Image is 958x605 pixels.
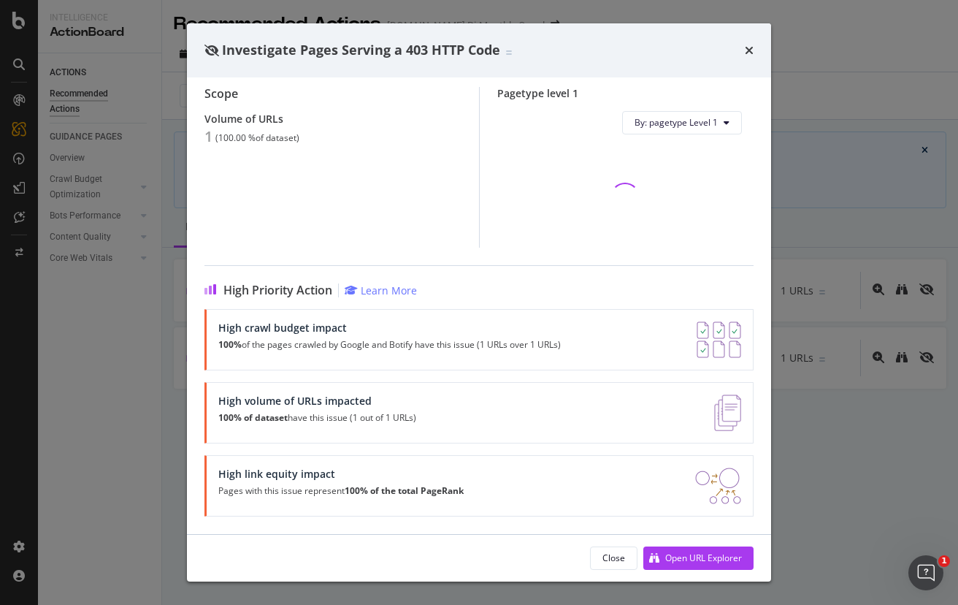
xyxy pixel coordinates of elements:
[218,413,416,423] p: have this issue (1 out of 1 URLs)
[345,484,464,497] strong: 100% of the total PageRank
[218,411,288,424] strong: 100% of dataset
[602,552,625,564] div: Close
[218,321,561,334] div: High crawl budget impact
[204,113,461,125] div: Volume of URLs
[223,284,332,297] span: High Priority Action
[345,284,417,297] a: Learn More
[506,50,512,55] img: Equal
[665,552,742,564] div: Open URL Explorer
[204,87,461,101] div: Scope
[497,87,754,99] div: Pagetype level 1
[204,45,219,56] div: eye-slash
[714,395,741,431] img: e5DMFwAAAABJRU5ErkJggg==
[938,555,950,567] span: 1
[204,128,212,145] div: 1
[215,133,299,143] div: ( 100.00 % of dataset )
[695,468,741,504] img: DDxVyA23.png
[218,468,464,480] div: High link equity impact
[697,321,741,358] img: AY0oso9MOvYAAAAASUVORK5CYII=
[187,23,771,582] div: modal
[218,340,561,350] p: of the pages crawled by Google and Botify have this issue (1 URLs over 1 URLs)
[635,116,718,129] span: By: pagetype Level 1
[218,338,242,351] strong: 100%
[622,111,742,134] button: By: pagetype Level 1
[908,555,943,590] iframe: Intercom live chat
[745,41,754,60] div: times
[218,486,464,496] p: Pages with this issue represent
[590,547,637,570] button: Close
[218,395,416,407] div: High volume of URLs impacted
[361,284,417,297] div: Learn More
[222,41,500,58] span: Investigate Pages Serving a 403 HTTP Code
[643,547,754,570] button: Open URL Explorer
